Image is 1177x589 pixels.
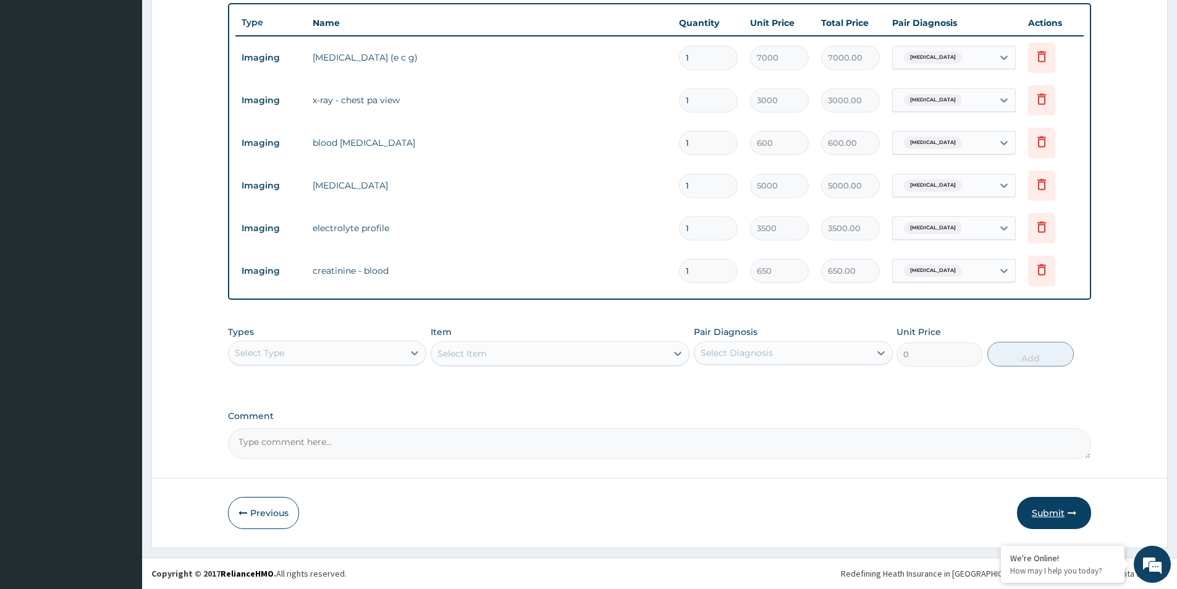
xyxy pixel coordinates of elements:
th: Pair Diagnosis [886,11,1022,35]
span: [MEDICAL_DATA] [904,137,962,149]
footer: All rights reserved. [142,557,1177,589]
label: Types [228,327,254,337]
span: [MEDICAL_DATA] [904,265,962,277]
td: [MEDICAL_DATA] [306,173,673,198]
span: [MEDICAL_DATA] [904,51,962,64]
td: x-ray - chest pa view [306,88,673,112]
img: d_794563401_company_1708531726252_794563401 [23,62,50,93]
td: electrolyte profile [306,216,673,240]
button: Submit [1017,497,1091,529]
th: Quantity [673,11,744,35]
td: Imaging [235,46,306,69]
button: Previous [228,497,299,529]
div: Minimize live chat window [203,6,232,36]
span: [MEDICAL_DATA] [904,222,962,234]
div: Select Diagnosis [701,347,773,359]
span: [MEDICAL_DATA] [904,94,962,106]
label: Comment [228,411,1091,422]
a: RelianceHMO [221,568,274,579]
th: Type [235,11,306,34]
div: We're Online! [1010,553,1115,564]
div: Chat with us now [64,69,208,85]
label: Unit Price [896,326,941,338]
label: Item [431,326,452,338]
label: Pair Diagnosis [694,326,757,338]
td: Imaging [235,89,306,112]
th: Actions [1022,11,1084,35]
span: We're online! [72,156,171,281]
th: Total Price [815,11,886,35]
textarea: Type your message and hit 'Enter' [6,337,235,381]
td: blood [MEDICAL_DATA] [306,130,673,155]
strong: Copyright © 2017 . [151,568,276,579]
td: creatinine - blood [306,258,673,283]
p: How may I help you today? [1010,566,1115,576]
th: Name [306,11,673,35]
td: Imaging [235,217,306,240]
td: Imaging [235,132,306,155]
td: Imaging [235,260,306,282]
div: Redefining Heath Insurance in [GEOGRAPHIC_DATA] using Telemedicine and Data Science! [841,567,1168,580]
button: Add [987,342,1074,367]
span: [MEDICAL_DATA] [904,179,962,192]
div: Select Type [235,347,284,359]
td: Imaging [235,174,306,197]
td: [MEDICAL_DATA] (e c g) [306,45,673,70]
th: Unit Price [744,11,815,35]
